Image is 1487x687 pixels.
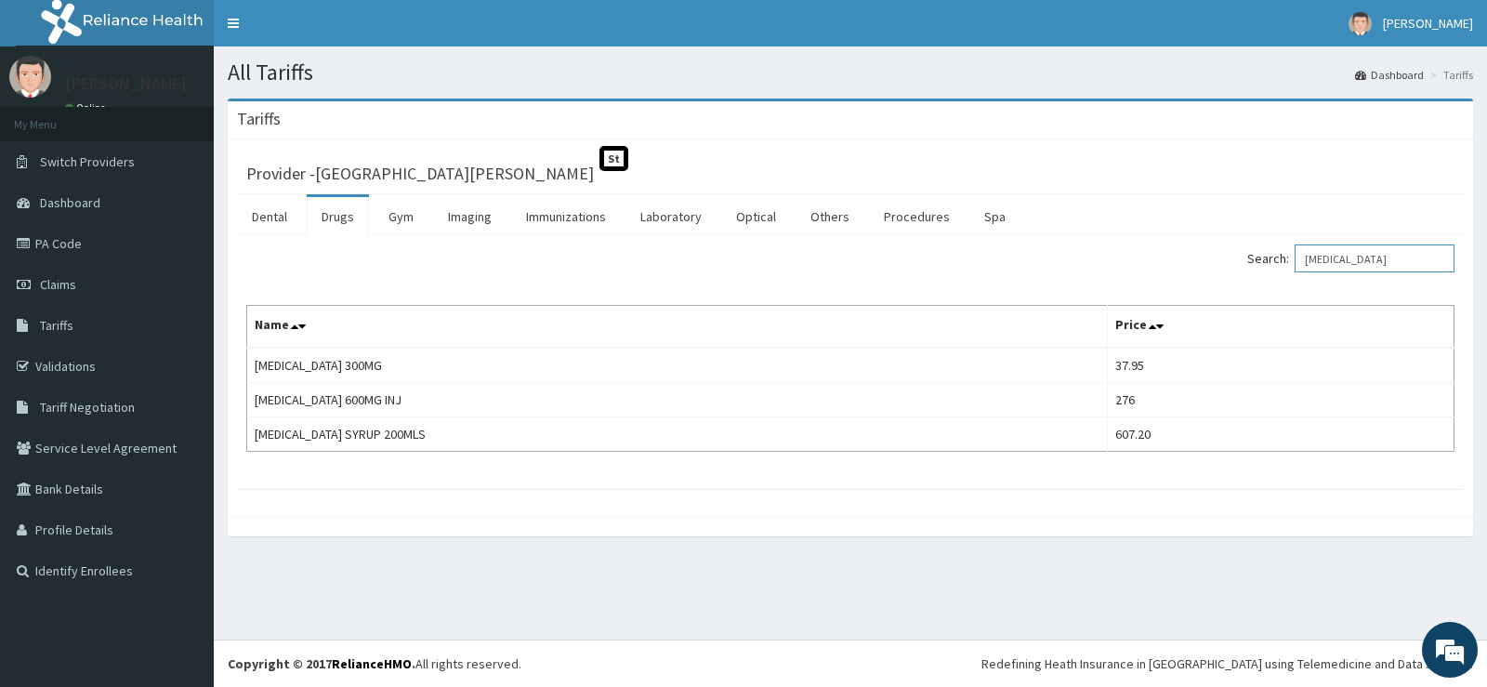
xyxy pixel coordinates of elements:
span: Switch Providers [40,153,135,170]
a: Procedures [869,197,965,236]
a: Gym [374,197,428,236]
span: [PERSON_NAME] [1383,15,1473,32]
td: [MEDICAL_DATA] 300MG [247,348,1108,383]
a: Spa [969,197,1020,236]
td: [MEDICAL_DATA] SYRUP 200MLS [247,417,1108,452]
a: Dental [237,197,302,236]
span: We're online! [108,218,257,405]
li: Tariffs [1426,67,1473,83]
a: Online [65,101,110,114]
h3: Tariffs [237,111,281,127]
th: Name [247,306,1108,349]
textarea: Type your message and hit 'Enter' [9,475,354,540]
a: Laboratory [625,197,717,236]
a: Drugs [307,197,369,236]
strong: Copyright © 2017 . [228,655,415,672]
img: User Image [1349,12,1372,35]
span: St [599,146,628,171]
a: Others [796,197,864,236]
a: Imaging [433,197,507,236]
a: RelianceHMO [332,655,412,672]
img: d_794563401_company_1708531726252_794563401 [34,93,75,139]
td: [MEDICAL_DATA] 600MG INJ [247,383,1108,417]
label: Search: [1247,244,1454,272]
input: Search: [1295,244,1454,272]
span: Tariff Negotiation [40,399,135,416]
p: [PERSON_NAME] [65,75,187,92]
div: Redefining Heath Insurance in [GEOGRAPHIC_DATA] using Telemedicine and Data Science! [981,654,1473,673]
span: Dashboard [40,194,100,211]
div: Minimize live chat window [305,9,349,54]
span: Tariffs [40,317,73,334]
h1: All Tariffs [228,60,1473,85]
a: Optical [721,197,791,236]
td: 276 [1107,383,1454,417]
span: Claims [40,276,76,293]
td: 37.95 [1107,348,1454,383]
th: Price [1107,306,1454,349]
h3: Provider - [GEOGRAPHIC_DATA][PERSON_NAME] [246,165,594,182]
footer: All rights reserved. [214,640,1487,687]
a: Immunizations [511,197,621,236]
td: 607.20 [1107,417,1454,452]
img: User Image [9,56,51,98]
div: Chat with us now [97,104,312,128]
a: Dashboard [1355,67,1424,83]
